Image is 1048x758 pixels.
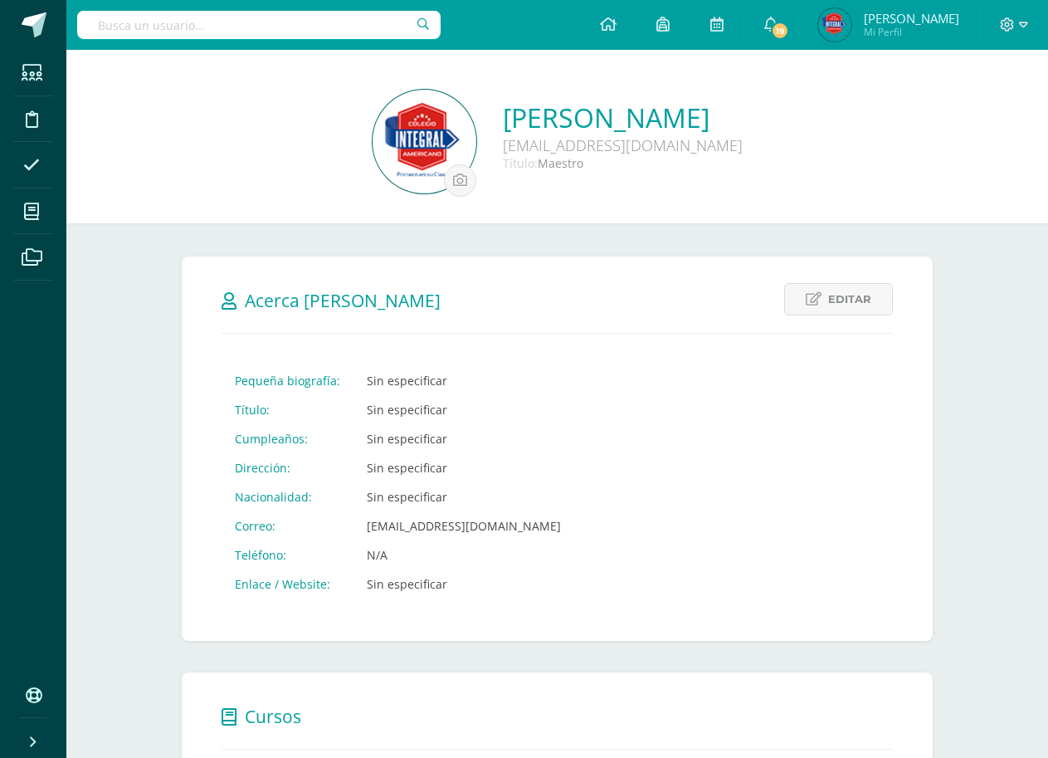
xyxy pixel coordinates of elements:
td: Sin especificar [353,482,574,511]
span: Título: [503,155,538,171]
a: [PERSON_NAME] [503,100,743,135]
span: 19 [771,22,789,40]
span: Cursos [245,705,301,728]
td: Título: [222,395,353,424]
img: f6b556117c1a90598204586c9fb4ed9a.png [373,90,476,193]
td: Nacionalidad: [222,482,353,511]
a: Editar [784,283,893,315]
td: Cumpleaños: [222,424,353,453]
td: Sin especificar [353,366,574,395]
div: [EMAIL_ADDRESS][DOMAIN_NAME] [503,135,743,155]
span: Mi Perfil [864,25,959,39]
td: Sin especificar [353,424,574,453]
td: Dirección: [222,453,353,482]
span: Editar [828,284,871,315]
input: Busca un usuario... [77,11,441,39]
td: Teléfono: [222,540,353,570]
td: Sin especificar [353,395,574,424]
span: Acerca [PERSON_NAME] [245,289,441,312]
td: N/A [353,540,574,570]
td: Sin especificar [353,570,574,599]
td: Sin especificar [353,453,574,482]
td: Correo: [222,511,353,540]
span: Maestro [538,155,583,171]
td: Pequeña biografía: [222,366,353,395]
span: [PERSON_NAME] [864,10,959,27]
td: [EMAIL_ADDRESS][DOMAIN_NAME] [353,511,574,540]
img: 38eaf94feb06c03c893c1ca18696d927.png [818,8,851,42]
td: Enlace / Website: [222,570,353,599]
